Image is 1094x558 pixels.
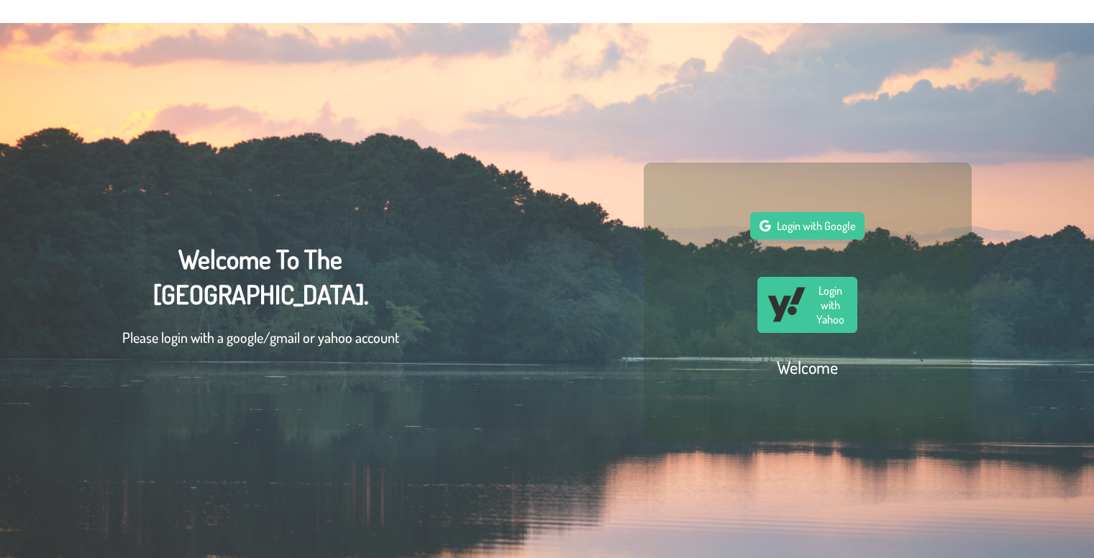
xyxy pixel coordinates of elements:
[777,219,855,233] span: Login with Google
[122,242,399,362] div: Welcome To The [GEOGRAPHIC_DATA].
[122,326,399,348] p: Please login with a google/gmail or yahoo account
[757,277,857,333] button: Login with Yahoo
[777,356,838,378] h2: Welcome
[750,212,865,239] button: Login with Google
[812,283,849,326] span: Login with Yahoo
